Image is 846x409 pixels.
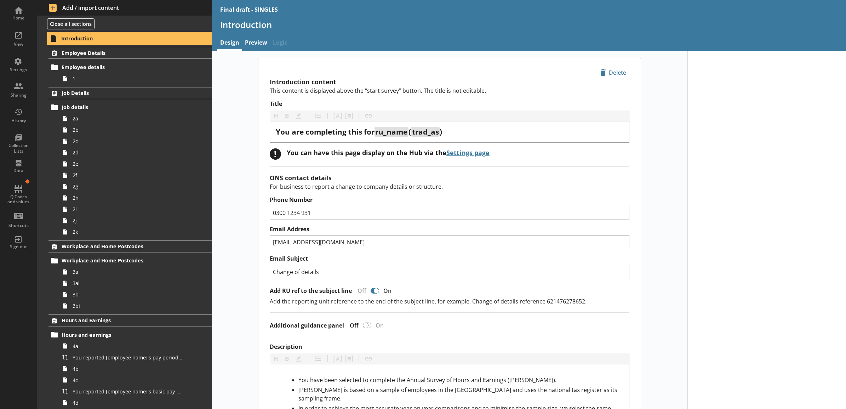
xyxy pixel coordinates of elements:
[52,102,212,238] li: Job details2a2b2c2d2e2f2g2h2i2j2k
[220,6,278,13] div: Final draft - SINGLES
[48,240,211,252] a: Workplace and Home Postcodes
[48,102,211,113] a: Job details
[59,73,211,84] a: 1
[73,365,183,372] span: 4b
[62,64,180,70] span: Employee details
[73,354,183,361] span: You reported [employee name]'s pay period that included [Reference Date] to be [Untitled answer]....
[48,314,211,326] a: Hours and Earnings
[597,67,629,79] button: Delete
[6,92,31,98] div: Sharing
[270,226,629,233] label: Email Address
[73,377,183,384] span: 4c
[73,75,183,82] span: 1
[6,143,31,154] div: Collection Lists
[270,87,629,95] p: This content is displayed above the “start survey” button. The title is not editable.
[298,376,556,384] span: You have been selected to complete the Annual Survey of Hours and Earnings ([PERSON_NAME]).
[48,33,212,44] a: Introduction
[242,36,270,51] a: Preview
[6,67,31,73] div: Settings
[62,317,180,324] span: Hours and Earnings
[52,62,212,84] li: Employee details1
[47,18,95,29] button: Close all sections
[270,148,281,160] div: !
[270,255,629,262] label: Email Subject
[62,50,180,56] span: Employee Details
[412,127,439,137] span: trad_as
[270,287,352,295] label: Add RU ref to the subject line
[598,67,629,78] span: Delete
[73,291,183,298] span: 3b
[59,170,211,181] a: 2f
[62,104,180,110] span: Job details
[73,126,183,133] span: 2b
[59,289,211,300] a: 3b
[59,181,211,192] a: 2g
[48,329,211,340] a: Hours and earnings
[73,388,183,395] span: You reported [employee name]'s basic pay earned for work carried out in the pay period that inclu...
[59,340,211,352] a: 4a
[73,160,183,167] span: 2e
[344,322,361,329] div: Off
[287,148,490,157] div: You can have this page display on the Hub via the
[73,149,183,156] span: 2d
[48,47,211,59] a: Employee Details
[62,331,180,338] span: Hours and earnings
[59,397,211,408] a: 4d
[270,36,290,51] span: Logic
[270,174,629,182] h2: ONS contact details
[73,343,183,350] span: 4a
[59,204,211,215] a: 2i
[446,148,490,157] a: Settings page
[375,127,407,137] span: ru_name
[59,386,211,397] a: You reported [employee name]'s basic pay earned for work carried out in the pay period that inclu...
[59,215,211,226] a: 2j
[62,90,180,96] span: Job Details
[73,217,183,224] span: 2j
[59,266,211,278] a: 3a
[270,78,629,86] h2: Introduction content
[37,47,212,84] li: Employee DetailsEmployee details1
[48,62,211,73] a: Employee details
[6,194,31,205] div: Q Codes and values
[217,36,242,51] a: Design
[59,226,211,238] a: 2k
[73,194,183,201] span: 2h
[59,113,211,124] a: 2a
[73,280,183,286] span: 3ai
[62,243,180,250] span: Workplace and Home Postcodes
[59,147,211,158] a: 2d
[73,138,183,144] span: 2c
[6,15,31,21] div: Home
[73,268,183,275] span: 3a
[270,196,629,204] label: Phone Number
[59,278,211,289] a: 3ai
[59,158,211,170] a: 2e
[270,183,629,191] p: For business to report a change to company details or structure.
[62,257,180,264] span: Workplace and Home Postcodes
[220,19,838,30] h1: Introduction
[59,136,211,147] a: 2c
[6,41,31,47] div: View
[59,374,211,386] a: 4c
[270,297,629,305] p: Add the reporting unit reference to the end of the subject line, for example, Change of details r...
[381,287,397,295] div: On
[59,300,211,312] a: 3bi
[73,115,183,122] span: 2a
[373,322,389,329] div: On
[270,100,629,108] label: Title
[352,287,369,295] div: Off
[6,168,31,174] div: Data
[37,240,212,312] li: Workplace and Home PostcodesWorkplace and Home Postcodes3a3ai3b3bi
[6,223,31,228] div: Shortcuts
[48,87,211,99] a: Job Details
[73,399,183,406] span: 4d
[61,35,180,42] span: Introduction
[73,183,183,190] span: 2g
[270,343,629,351] label: Description
[59,192,211,204] a: 2h
[276,127,375,137] span: You are completing this for
[49,4,200,12] span: Add / import content
[73,206,183,212] span: 2i
[6,244,31,250] div: Sign out
[73,302,183,309] span: 3bi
